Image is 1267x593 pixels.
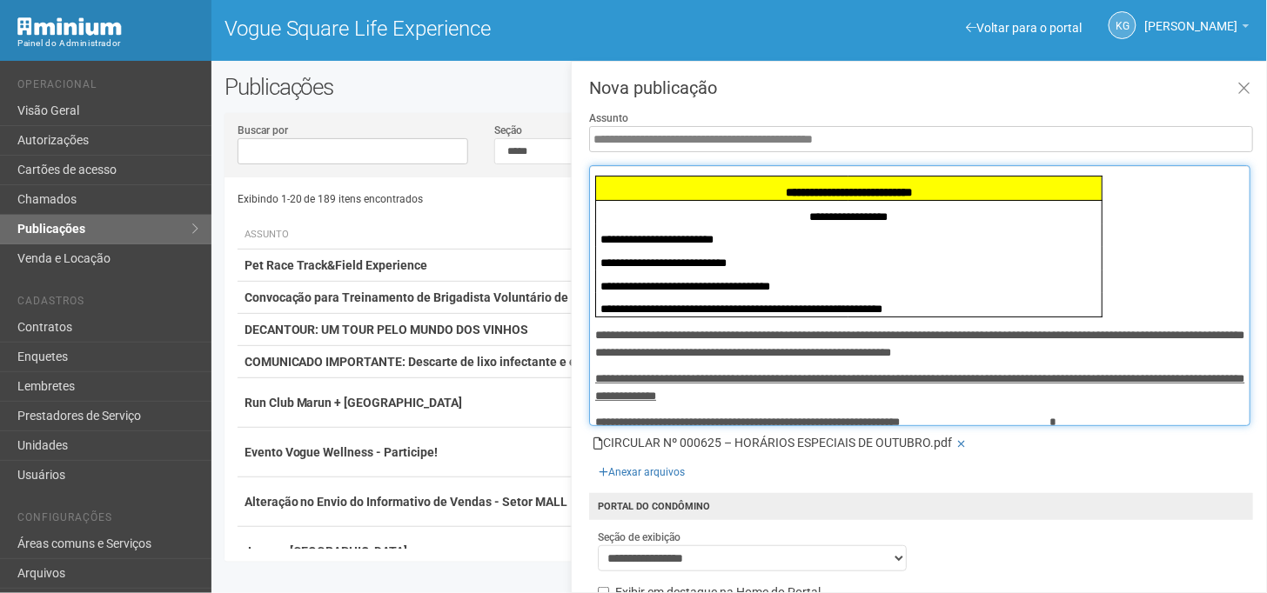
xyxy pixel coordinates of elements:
li: Cadastros [17,295,198,313]
li: Configurações [17,511,198,530]
strong: DECANTOUR: UM TOUR PELO MUNDO DOS VINHOS [245,323,529,336]
h4: Portal do condômino [589,493,1253,520]
strong: COMUNICADO IMPORTANTE: Descarte de lixo infectante e entulhos [245,355,619,369]
li: CIRCULAR Nº 000625 – HORÁRIOS ESPECIAIS DE OUTUBRO.pdf [593,435,1249,454]
h3: Nova publicação [589,79,1253,97]
strong: Run Club Marun + [GEOGRAPHIC_DATA] [245,396,463,410]
li: Operacional [17,78,198,97]
div: Anexar arquivos [589,454,694,480]
div: Painel do Administrador [17,36,198,51]
th: Assunto [238,221,647,250]
span: Karina Godoy [1145,3,1238,33]
strong: Pet Race Track&Field Experience [245,258,428,272]
a: KG [1109,11,1136,39]
i: Remover [957,439,965,450]
h1: Vogue Square Life Experience [225,17,727,40]
strong: Convocação para Treinamento de Brigadista Voluntário de Incêndio [245,290,620,304]
strong: Evento Vogue Wellness - Participe! [245,445,439,459]
strong: Jazz na [GEOGRAPHIC_DATA] [245,544,408,558]
a: Voltar para o portal [967,21,1083,35]
div: Exibindo 1-20 de 189 itens encontrados [238,186,740,212]
label: Seção de exibição [598,530,680,545]
label: Buscar por [238,123,288,138]
label: Seção [494,123,522,138]
h2: Publicações [225,74,639,100]
label: Assunto [589,110,628,126]
strong: Alteração no Envio do Informativo de Vendas - Setor MALL [245,495,568,509]
img: Minium [17,17,122,36]
a: [PERSON_NAME] [1145,22,1250,36]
